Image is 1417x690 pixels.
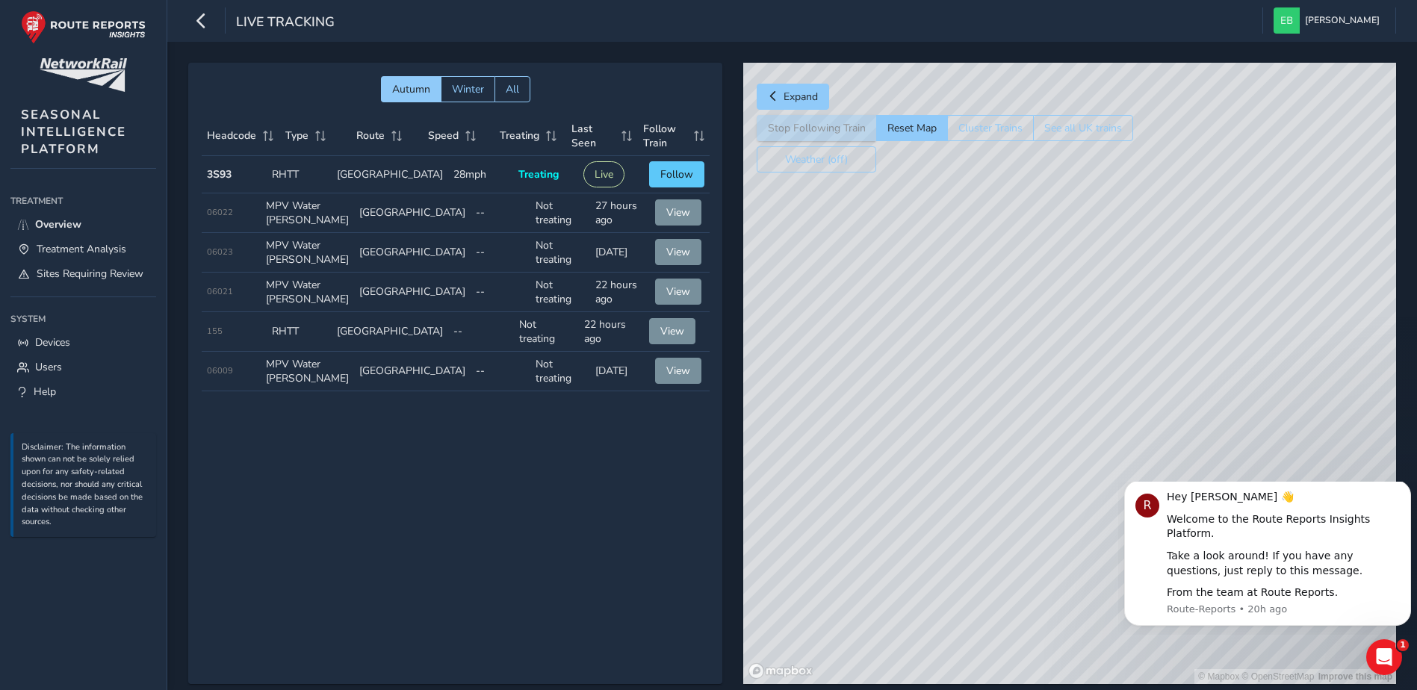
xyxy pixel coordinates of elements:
img: rr logo [21,10,146,44]
button: All [494,76,530,102]
a: Treatment Analysis [10,237,156,261]
td: [GEOGRAPHIC_DATA] [354,352,471,391]
button: See all UK trains [1033,115,1133,141]
span: View [666,285,690,299]
div: Treatment [10,190,156,212]
td: MPV Water [PERSON_NAME] [261,273,354,312]
button: Winter [441,76,494,102]
div: Take a look around! If you have any questions, just reply to this message. [49,67,282,96]
td: -- [448,312,513,352]
td: Not treating [530,193,590,233]
button: Reset Map [876,115,947,141]
span: All [506,82,519,96]
button: View [655,279,701,305]
iframe: Intercom notifications message [1118,482,1417,635]
td: [GEOGRAPHIC_DATA] [354,273,471,312]
p: Disclaimer: The information shown can not be solely relied upon for any safety-related decisions,... [22,441,149,529]
div: Welcome to the Route Reports Insights Platform. [49,31,282,60]
td: Not treating [514,312,579,352]
td: [GEOGRAPHIC_DATA] [354,193,471,233]
span: 06009 [207,365,233,376]
img: diamond-layout [1274,7,1300,34]
td: [DATE] [590,233,650,273]
span: Follow Train [643,122,689,150]
span: 1 [1397,639,1409,651]
img: customer logo [40,58,127,92]
button: View [655,358,701,384]
td: MPV Water [PERSON_NAME] [261,193,354,233]
div: Hey [PERSON_NAME] 👋 [49,8,282,23]
td: RHTT [267,312,332,352]
td: -- [471,233,530,273]
button: View [655,239,701,265]
span: Winter [452,82,484,96]
div: From the team at Route Reports. [49,104,282,119]
td: [GEOGRAPHIC_DATA] [332,156,448,193]
span: 06022 [207,207,233,218]
span: 155 [207,326,223,337]
span: View [660,324,684,338]
span: View [666,364,690,378]
span: SEASONAL INTELLIGENCE PLATFORM [21,106,126,158]
a: Help [10,379,156,404]
td: RHTT [267,156,332,193]
button: View [649,318,695,344]
strong: 3S93 [207,167,232,181]
button: Weather (off) [757,146,876,172]
span: Last Seen [571,122,616,150]
span: Treating [500,128,539,143]
span: 06023 [207,246,233,258]
td: MPV Water [PERSON_NAME] [261,233,354,273]
span: View [666,245,690,259]
span: Follow [660,167,693,181]
span: Help [34,385,56,399]
td: [DATE] [590,352,650,391]
button: Follow [649,161,704,187]
td: [GEOGRAPHIC_DATA] [332,312,448,352]
span: Autumn [392,82,430,96]
span: Type [285,128,308,143]
span: Treatment Analysis [37,242,126,256]
button: Cluster Trains [947,115,1033,141]
td: Not treating [530,273,590,312]
div: Message content [49,8,282,119]
div: System [10,308,156,330]
a: Devices [10,330,156,355]
td: 22 hours ago [590,273,650,312]
iframe: Intercom live chat [1366,639,1402,675]
a: Users [10,355,156,379]
span: Treating [518,167,559,181]
button: Expand [757,84,829,110]
div: Profile image for Route-Reports [17,12,41,36]
a: Overview [10,212,156,237]
a: Sites Requiring Review [10,261,156,286]
span: Route [356,128,385,143]
td: -- [471,352,530,391]
td: [GEOGRAPHIC_DATA] [354,233,471,273]
span: Users [35,360,62,374]
td: Not treating [530,352,590,391]
td: 27 hours ago [590,193,650,233]
button: View [655,199,701,226]
button: Live [583,161,624,187]
td: Not treating [530,233,590,273]
td: -- [471,193,530,233]
span: View [666,205,690,220]
button: Autumn [381,76,441,102]
span: Headcode [207,128,256,143]
span: [PERSON_NAME] [1305,7,1380,34]
td: 22 hours ago [579,312,644,352]
span: Speed [428,128,459,143]
td: -- [471,273,530,312]
span: Expand [784,90,818,104]
span: Overview [35,217,81,231]
span: 06021 [207,286,233,297]
td: 28mph [448,156,513,193]
td: MPV Water [PERSON_NAME] [261,352,354,391]
button: [PERSON_NAME] [1274,7,1385,34]
span: Devices [35,335,70,349]
span: Sites Requiring Review [37,267,143,281]
p: Message from Route-Reports, sent 20h ago [49,121,282,134]
span: Live Tracking [236,13,335,34]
